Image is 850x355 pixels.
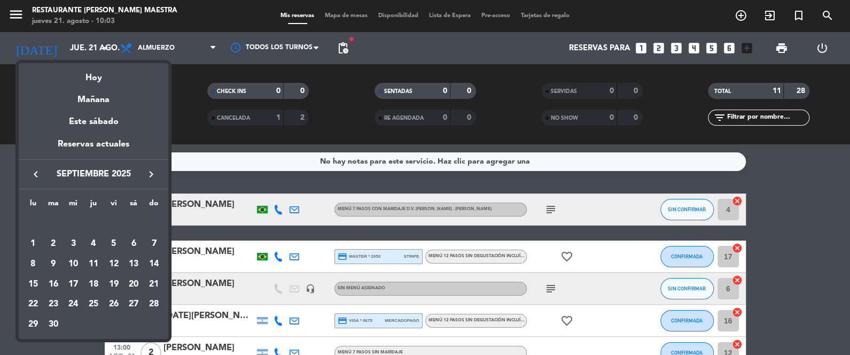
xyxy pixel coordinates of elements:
button: keyboard_arrow_left [26,167,45,181]
div: 2 [44,235,63,253]
div: Mañana [19,85,168,107]
div: 19 [105,275,123,294]
div: Reservas actuales [19,137,168,159]
td: 22 de septiembre de 2025 [23,294,43,314]
div: 29 [24,315,42,334]
div: 28 [145,295,163,313]
div: 20 [124,275,143,294]
td: 21 de septiembre de 2025 [144,274,164,295]
td: 28 de septiembre de 2025 [144,294,164,314]
td: 8 de septiembre de 2025 [23,254,43,274]
div: 9 [44,255,63,273]
i: keyboard_arrow_left [29,168,42,181]
th: miércoles [63,197,83,214]
button: keyboard_arrow_right [142,167,161,181]
div: 23 [44,295,63,313]
div: 18 [84,275,103,294]
td: 12 de septiembre de 2025 [104,254,124,274]
div: 10 [64,255,82,273]
td: 10 de septiembre de 2025 [63,254,83,274]
div: 14 [145,255,163,273]
td: 4 de septiembre de 2025 [83,234,104,254]
td: 29 de septiembre de 2025 [23,314,43,335]
td: 9 de septiembre de 2025 [43,254,64,274]
div: Hoy [19,63,168,85]
td: 20 de septiembre de 2025 [124,274,144,295]
div: 25 [84,295,103,313]
td: 2 de septiembre de 2025 [43,234,64,254]
td: 25 de septiembre de 2025 [83,294,104,314]
th: domingo [144,197,164,214]
div: 5 [105,235,123,253]
td: 15 de septiembre de 2025 [23,274,43,295]
td: 23 de septiembre de 2025 [43,294,64,314]
td: 19 de septiembre de 2025 [104,274,124,295]
td: 16 de septiembre de 2025 [43,274,64,295]
td: 13 de septiembre de 2025 [124,254,144,274]
div: Este sábado [19,107,168,137]
td: 24 de septiembre de 2025 [63,294,83,314]
td: 14 de septiembre de 2025 [144,254,164,274]
th: jueves [83,197,104,214]
div: 7 [145,235,163,253]
div: 3 [64,235,82,253]
i: keyboard_arrow_right [145,168,158,181]
td: 6 de septiembre de 2025 [124,234,144,254]
td: 27 de septiembre de 2025 [124,294,144,314]
td: 17 de septiembre de 2025 [63,274,83,295]
td: 5 de septiembre de 2025 [104,234,124,254]
td: 18 de septiembre de 2025 [83,274,104,295]
td: 30 de septiembre de 2025 [43,314,64,335]
div: 27 [124,295,143,313]
div: 1 [24,235,42,253]
td: 7 de septiembre de 2025 [144,234,164,254]
td: 3 de septiembre de 2025 [63,234,83,254]
td: 1 de septiembre de 2025 [23,234,43,254]
div: 21 [145,275,163,294]
div: 12 [105,255,123,273]
div: 26 [105,295,123,313]
td: 26 de septiembre de 2025 [104,294,124,314]
div: 8 [24,255,42,273]
span: septiembre 2025 [45,167,142,181]
div: 24 [64,295,82,313]
div: 16 [44,275,63,294]
th: martes [43,197,64,214]
th: viernes [104,197,124,214]
th: sábado [124,197,144,214]
div: 11 [84,255,103,273]
div: 15 [24,275,42,294]
div: 30 [44,315,63,334]
div: 13 [124,255,143,273]
div: 17 [64,275,82,294]
td: 11 de septiembre de 2025 [83,254,104,274]
td: SEP. [23,214,164,234]
div: 6 [124,235,143,253]
div: 22 [24,295,42,313]
div: 4 [84,235,103,253]
th: lunes [23,197,43,214]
